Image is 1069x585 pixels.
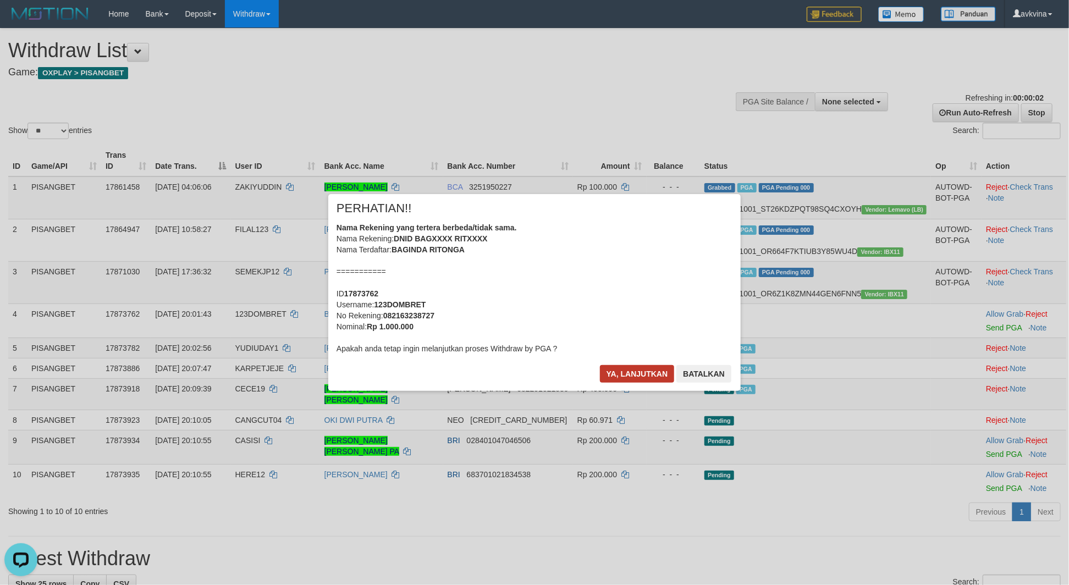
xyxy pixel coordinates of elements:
[337,203,412,214] span: PERHATIAN!!
[337,223,517,232] b: Nama Rekening yang tertera berbeda/tidak sama.
[676,365,731,383] button: Batalkan
[4,4,37,37] button: Open LiveChat chat widget
[383,311,434,320] b: 082163238727
[374,300,426,309] b: 123DOMBRET
[344,289,378,298] b: 17873762
[337,222,732,354] div: Nama Rekening: Nama Terdaftar: =========== ID Username: No Rekening: Nominal: Apakah anda tetap i...
[600,365,675,383] button: Ya, lanjutkan
[392,245,465,254] b: BAGINDA RITONGA
[367,322,414,331] b: Rp 1.000.000
[394,234,487,243] b: DNID BAGXXXX RITXXXX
